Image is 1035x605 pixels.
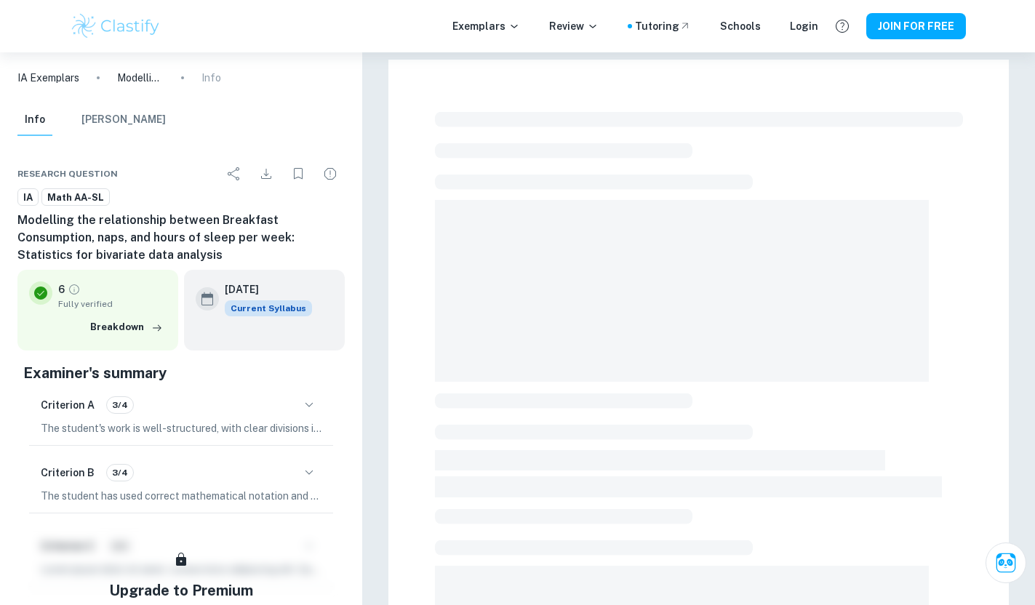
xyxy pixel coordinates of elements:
[284,159,313,188] div: Bookmark
[17,212,345,264] h6: Modelling the relationship between Breakfast Consumption, naps, and hours of sleep per week: Stat...
[87,316,167,338] button: Breakdown
[986,542,1026,583] button: Ask Clai
[830,14,855,39] button: Help and Feedback
[225,281,300,297] h6: [DATE]
[252,159,281,188] div: Download
[316,159,345,188] div: Report issue
[41,420,321,436] p: The student's work is well-structured, with clear divisions into sections such as introduction, b...
[635,18,691,34] a: Tutoring
[58,281,65,297] p: 6
[68,283,81,296] a: Grade fully verified
[23,362,339,384] h5: Examiner's summary
[70,12,162,41] img: Clastify logo
[18,191,38,205] span: IA
[17,188,39,207] a: IA
[41,397,95,413] h6: Criterion A
[41,465,95,481] h6: Criterion B
[17,70,79,86] a: IA Exemplars
[17,104,52,136] button: Info
[58,297,167,310] span: Fully verified
[225,300,312,316] div: This exemplar is based on the current syllabus. Feel free to refer to it for inspiration/ideas wh...
[720,18,761,34] a: Schools
[225,300,312,316] span: Current Syllabus
[109,580,253,601] h5: Upgrade to Premium
[41,488,321,504] p: The student has used correct mathematical notation and terminology consistently and accurately, a...
[220,159,249,188] div: Share
[790,18,818,34] a: Login
[42,191,109,205] span: Math AA-SL
[81,104,166,136] button: [PERSON_NAME]
[866,13,966,39] button: JOIN FOR FREE
[117,70,164,86] p: Modelling the relationship between Breakfast Consumption, naps, and hours of sleep per week: Stat...
[41,188,110,207] a: Math AA-SL
[452,18,520,34] p: Exemplars
[107,466,133,479] span: 3/4
[201,70,221,86] p: Info
[17,167,118,180] span: Research question
[549,18,599,34] p: Review
[107,398,133,412] span: 3/4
